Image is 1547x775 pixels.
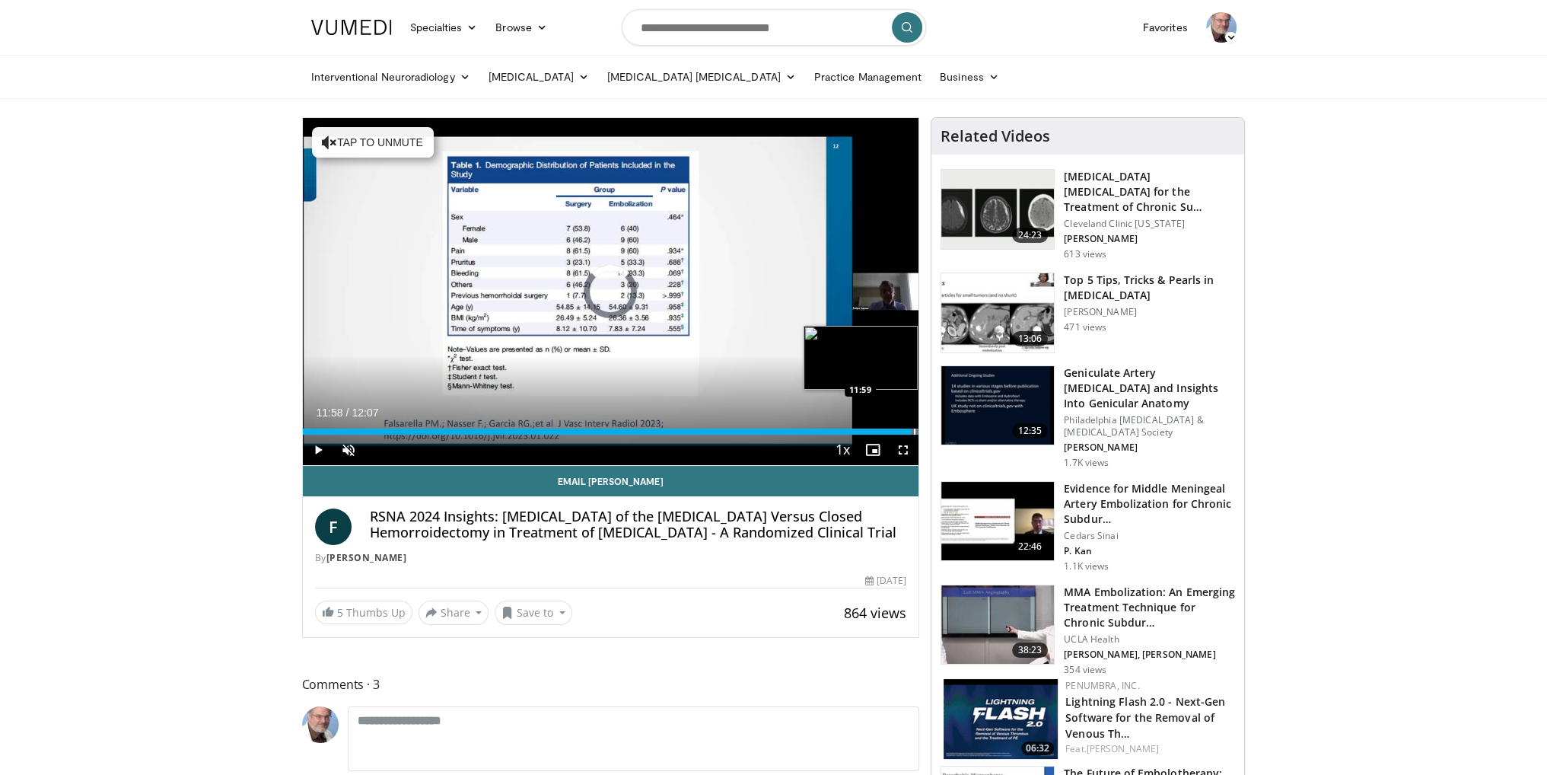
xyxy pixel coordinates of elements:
span: 13:06 [1012,331,1049,346]
button: Enable picture-in-picture mode [858,435,888,465]
a: Lightning Flash 2.0 - Next-Gen Software for the Removal of Venous Th… [1065,694,1225,741]
a: [PERSON_NAME] [1087,742,1159,755]
img: VuMedi Logo [311,20,392,35]
img: 6a8b347c-63cd-4f6a-bd59-8649ef1555dc.150x105_q85_crop-smart_upscale.jpg [941,585,1054,665]
a: Practice Management [805,62,931,92]
p: 613 views [1064,248,1106,260]
h3: Geniculate Artery [MEDICAL_DATA] and Insights Into Genicular Anatomy [1064,365,1235,411]
button: Fullscreen [888,435,918,465]
button: Share [419,601,489,625]
a: 12:35 Geniculate Artery [MEDICAL_DATA] and Insights Into Genicular Anatomy Philadelphia [MEDICAL_... [941,365,1235,469]
a: 5 Thumbs Up [315,601,412,624]
span: 5 [337,605,343,620]
button: Save to [495,601,572,625]
p: Philadelphia [MEDICAL_DATA] & [MEDICAL_DATA] Society [1064,414,1235,439]
p: [PERSON_NAME] [1064,233,1235,245]
img: e908fd42-4414-4b38-ab89-4e1b3c99a32c.png.150x105_q85_crop-smart_upscale.png [944,679,1058,759]
p: Cedars Sinai [1064,530,1235,542]
p: UCLA Health [1064,633,1235,646]
a: Penumbra, Inc. [1065,679,1139,692]
span: 12:35 [1012,423,1049,439]
a: 38:23 MMA Embolization: An Emerging Treatment Technique for Chronic Subdur… UCLA Health [PERSON_N... [941,585,1235,676]
a: Interventional Neuroradiology [302,62,479,92]
a: [MEDICAL_DATA] [479,62,598,92]
h4: RSNA 2024 Insights: [MEDICAL_DATA] of the [MEDICAL_DATA] Versus Closed Hemorroidectomy in Treatme... [370,509,907,541]
button: Tap to unmute [312,127,434,158]
img: 63821d75-5c38-4ca7-bb29-ce8e35b17261.150x105_q85_crop-smart_upscale.jpg [941,170,1054,249]
a: Business [931,62,1008,92]
span: / [346,407,349,419]
span: 12:07 [352,407,378,419]
h3: Evidence for Middle Meningeal Artery Embolization for Chronic Subdur… [1064,481,1235,527]
img: Avatar [302,706,339,743]
img: e176b5fd-2514-4f19-8c7e-b3d0060df837.150x105_q85_crop-smart_upscale.jpg [941,273,1054,352]
p: [PERSON_NAME], [PERSON_NAME] [1064,649,1235,661]
div: Progress Bar [303,429,919,435]
img: Avatar [1206,12,1237,43]
p: [PERSON_NAME] [1064,442,1235,454]
span: 11:58 [317,407,343,419]
img: 13311615-811f-411b-abb9-798e807d72d4.150x105_q85_crop-smart_upscale.jpg [941,482,1054,561]
p: Cleveland Clinic [US_STATE] [1064,218,1235,230]
a: 06:32 [944,679,1058,759]
button: Playback Rate [827,435,858,465]
span: 864 views [844,604,906,622]
a: F [315,509,352,545]
span: 24:23 [1012,228,1049,243]
h3: Top 5 Tips, Tricks & Pearls in [MEDICAL_DATA] [1064,273,1235,303]
p: [PERSON_NAME] [1064,306,1235,318]
img: image.jpeg [804,326,918,390]
button: Play [303,435,333,465]
p: 471 views [1064,321,1106,333]
span: 06:32 [1021,742,1054,755]
video-js: Video Player [303,118,919,466]
h3: MMA Embolization: An Emerging Treatment Technique for Chronic Subdur… [1064,585,1235,630]
a: 13:06 Top 5 Tips, Tricks & Pearls in [MEDICAL_DATA] [PERSON_NAME] 471 views [941,273,1235,353]
p: P. Kan [1064,545,1235,557]
a: Email [PERSON_NAME] [303,466,919,496]
a: Specialties [401,12,487,43]
h3: [MEDICAL_DATA] [MEDICAL_DATA] for the Treatment of Chronic Su… [1064,169,1235,215]
div: By [315,551,907,565]
div: [DATE] [865,574,906,588]
img: 14765255-5e53-4ea1-a55d-e7f6a9a54f47.150x105_q85_crop-smart_upscale.jpg [941,366,1054,445]
span: Comments 3 [302,675,920,694]
div: Feat. [1065,742,1232,756]
a: [PERSON_NAME] [326,551,407,564]
h4: Related Videos [941,127,1050,145]
p: 1.1K views [1064,560,1109,572]
a: Browse [486,12,556,43]
p: 354 views [1064,664,1106,676]
a: Favorites [1134,12,1197,43]
span: 38:23 [1012,643,1049,658]
p: 1.7K views [1064,457,1109,469]
span: 22:46 [1012,539,1049,554]
input: Search topics, interventions [622,9,926,46]
a: 24:23 [MEDICAL_DATA] [MEDICAL_DATA] for the Treatment of Chronic Su… Cleveland Clinic [US_STATE] ... [941,169,1235,260]
button: Unmute [333,435,364,465]
a: 22:46 Evidence for Middle Meningeal Artery Embolization for Chronic Subdur… Cedars Sinai P. Kan 1... [941,481,1235,572]
a: [MEDICAL_DATA] [MEDICAL_DATA] [598,62,805,92]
